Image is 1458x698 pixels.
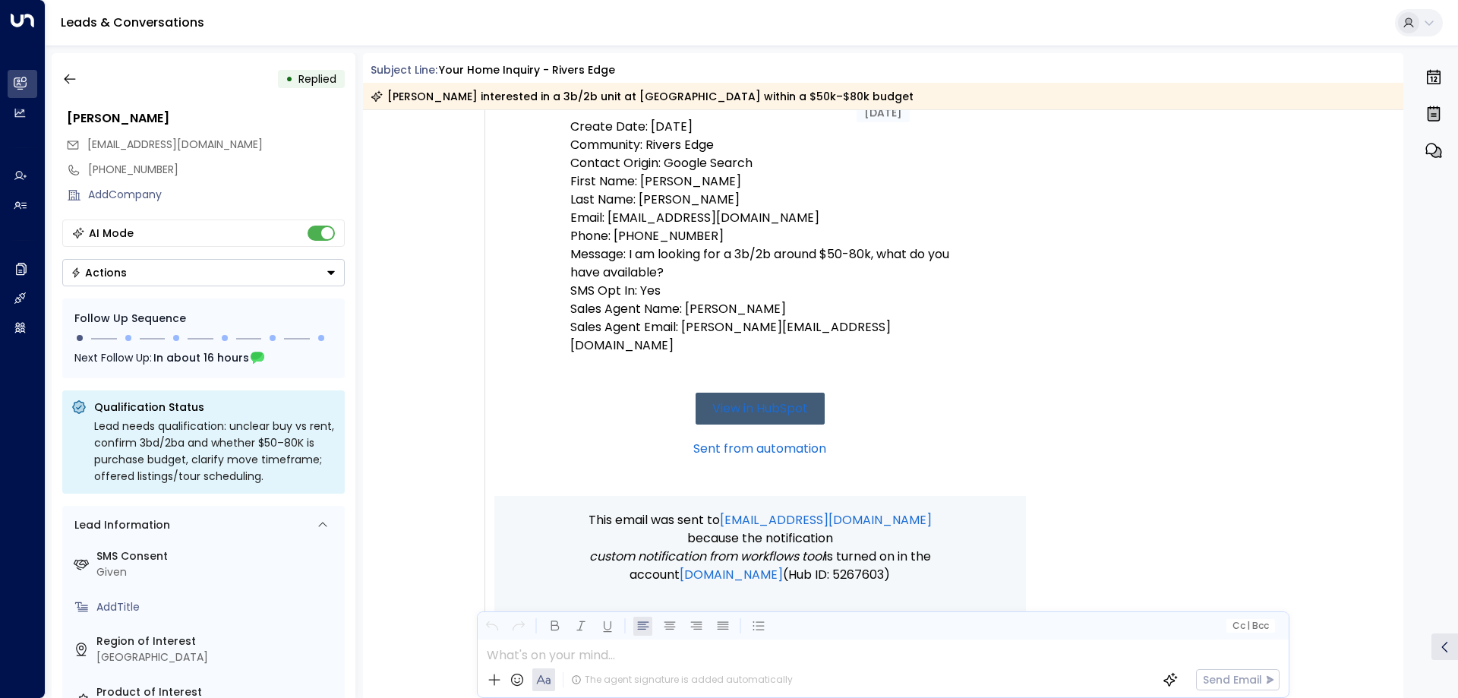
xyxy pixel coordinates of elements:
span: [EMAIL_ADDRESS][DOMAIN_NAME] [87,137,263,152]
div: [GEOGRAPHIC_DATA] [96,649,339,665]
button: Undo [482,617,501,636]
span: In about 16 hours [153,349,249,366]
div: AI Mode [89,226,134,241]
button: Redo [509,617,528,636]
label: SMS Consent [96,548,339,564]
a: [EMAIL_ADDRESS][DOMAIN_NAME] [720,511,932,529]
a: Sent from automation [693,440,826,458]
p: Message: I am looking for a 3b/2b around $50-80k, what do you have available? [570,245,950,282]
div: AddCompany [88,187,345,203]
p: Sales Agent Name: [PERSON_NAME] [570,300,950,318]
span: | [1247,621,1250,631]
div: The agent signature is added automatically [571,673,793,687]
p: Qualification Status [94,400,336,415]
div: Button group with a nested menu [62,259,345,286]
a: View in HubSpot [696,393,825,425]
p: First Name: [PERSON_NAME] [570,172,950,191]
p: SMS Opt In: Yes [570,282,950,300]
div: Lead Information [69,517,170,533]
button: Cc|Bcc [1226,619,1274,633]
p: Phone: [PHONE_NUMBER] [570,227,950,245]
p: Community: Rivers Edge [570,136,950,154]
p: This email was sent to because the notification is turned on in the account (Hub ID: 5267603) [570,511,950,584]
p: Contact Origin: Google Search [570,154,950,172]
div: AddTitle [96,599,339,615]
p: Last Name: [PERSON_NAME] [570,191,950,209]
div: [PERSON_NAME] [67,109,345,128]
div: • [286,65,293,93]
div: [PERSON_NAME] interested in a 3b/2b unit at [GEOGRAPHIC_DATA] within a $50k–$80k budget [371,89,914,104]
span: Custom notification from workflows tool [589,548,825,566]
div: Actions [71,266,127,280]
div: Given [96,564,339,580]
div: Follow Up Sequence [74,311,333,327]
span: Cc Bcc [1232,621,1268,631]
p: Email: [EMAIL_ADDRESS][DOMAIN_NAME] [570,209,950,227]
span: fake2841@gmail.com [87,137,263,153]
p: Sales Agent Email: [PERSON_NAME][EMAIL_ADDRESS][DOMAIN_NAME] [570,318,950,355]
button: Actions [62,259,345,286]
a: [DOMAIN_NAME] [680,566,783,584]
a: Leads & Conversations [61,14,204,31]
div: [PHONE_NUMBER] [88,162,345,178]
div: [DATE] [857,103,910,122]
label: Region of Interest [96,633,339,649]
div: Lead needs qualification: unclear buy vs rent, confirm 3bd/2ba and whether $50–80K is purchase bu... [94,418,336,485]
div: Your Home Inquiry - Rivers Edge [439,62,615,78]
span: Subject Line: [371,62,437,77]
span: Replied [298,71,336,87]
div: Next Follow Up: [74,349,333,366]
